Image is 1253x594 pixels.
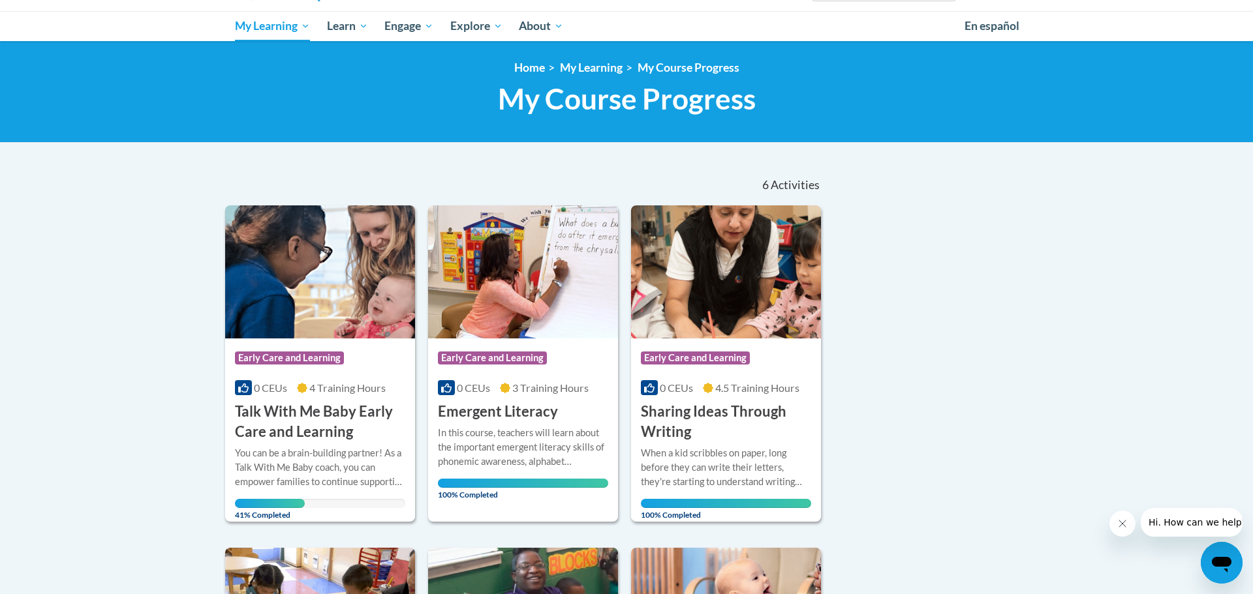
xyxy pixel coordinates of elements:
span: 0 CEUs [457,381,490,394]
span: Engage [384,18,433,34]
a: Course LogoEarly Care and Learning0 CEUs4 Training Hours Talk With Me Baby Early Care and Learnin... [225,205,415,521]
span: 4.5 Training Hours [715,381,799,394]
img: Course Logo [225,205,415,338]
span: 0 CEUs [660,381,693,394]
a: Course LogoEarly Care and Learning0 CEUs4.5 Training Hours Sharing Ideas Through WritingWhen a ki... [631,205,821,521]
span: 100% Completed [438,479,608,499]
iframe: Button to launch messaging window [1201,542,1243,584]
a: My Course Progress [638,61,739,74]
span: 0 CEUs [254,381,287,394]
iframe: Close message [1109,511,1136,537]
span: My Learning [235,18,310,34]
h3: Talk With Me Baby Early Care and Learning [235,402,405,442]
img: Course Logo [428,205,618,338]
span: Explore [450,18,503,34]
a: About [511,11,572,41]
img: Course Logo [631,205,821,338]
div: In this course, teachers will learn about the important emergent literacy skills of phonemic awar... [438,426,608,469]
div: Main menu [215,11,1038,41]
span: 41% Completed [235,499,305,520]
div: Your progress [438,479,608,488]
div: Your progress [235,499,305,508]
div: Your progress [641,499,811,508]
a: My Learning [226,11,318,41]
a: Learn [318,11,377,41]
a: Course LogoEarly Care and Learning0 CEUs3 Training Hours Emergent LiteracyIn this course, teacher... [428,205,618,521]
span: About [519,18,563,34]
a: Home [514,61,545,74]
span: En español [965,19,1019,33]
a: En español [956,12,1028,40]
span: Early Care and Learning [641,351,750,364]
span: 100% Completed [641,499,811,520]
span: 4 Training Hours [309,381,386,394]
div: When a kid scribbles on paper, long before they can write their letters, they're starting to unde... [641,446,811,489]
span: Hi. How can we help? [8,9,106,20]
span: 3 Training Hours [512,381,589,394]
div: You can be a brain-building partner! As a Talk With Me Baby coach, you can empower families to co... [235,446,405,489]
a: Engage [376,11,442,41]
span: Early Care and Learning [438,351,547,364]
span: 6 [762,178,769,192]
span: My Course Progress [498,82,756,116]
h3: Emergent Literacy [438,402,558,422]
iframe: Message from company [1141,508,1243,537]
span: Early Care and Learning [235,351,344,364]
span: Learn [327,18,368,34]
a: My Learning [560,61,623,74]
a: Explore [442,11,511,41]
span: Activities [771,178,820,192]
h3: Sharing Ideas Through Writing [641,402,811,442]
